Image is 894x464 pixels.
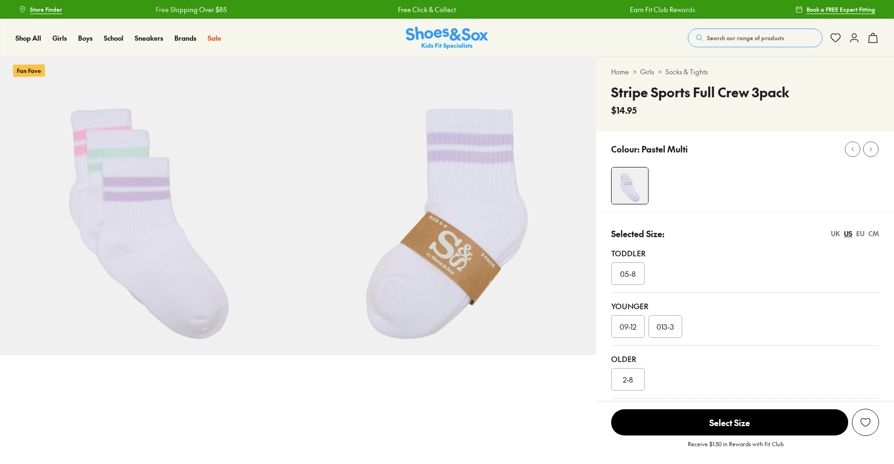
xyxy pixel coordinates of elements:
[611,409,848,436] button: Select Size
[611,143,640,155] p: Colour:
[406,27,488,50] img: SNS_Logo_Responsive.svg
[642,143,688,155] p: Pastel Multi
[831,229,840,239] div: UK
[13,64,45,77] p: Fan Fave
[795,1,875,18] a: Book a FREE Expert Fitting
[15,33,41,43] a: Shop All
[640,67,654,77] a: Girls
[596,5,661,14] a: Earn Fit Club Rewards
[174,33,196,43] a: Brands
[656,321,674,332] span: 013-3
[611,67,879,77] div: > >
[611,67,629,77] a: Home
[844,229,852,239] div: US
[620,268,636,279] span: 05-8
[611,82,789,102] h4: Stripe Sports Full Crew 3pack
[856,229,865,239] div: EU
[52,33,67,43] a: Girls
[611,353,879,364] div: Older
[78,33,93,43] a: Boys
[406,27,488,50] a: Shoes & Sox
[611,409,848,435] span: Select Size
[122,5,193,14] a: Free Shipping Over $85
[852,409,879,436] button: Add to Wishlist
[620,321,636,332] span: 09-12
[298,57,596,355] img: 5-493185_1
[135,33,163,43] a: Sneakers
[611,247,879,259] div: Toddler
[364,5,422,14] a: Free Click & Collect
[665,67,708,77] a: Socks & Tights
[30,5,62,14] span: Store Finder
[807,5,875,14] span: Book a FREE Expert Fitting
[611,227,664,240] p: Selected Size:
[104,33,123,43] a: School
[868,229,879,239] div: CM
[688,29,822,47] button: Search our range of products
[688,440,784,457] p: Receive $1.50 in Rewards with Fit Club
[612,167,648,204] img: 4-493184_1
[623,374,633,385] span: 2-8
[208,33,221,43] a: Sale
[611,300,879,312] div: Younger
[707,34,784,42] span: Search our range of products
[19,1,62,18] a: Store Finder
[611,104,637,116] span: $14.95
